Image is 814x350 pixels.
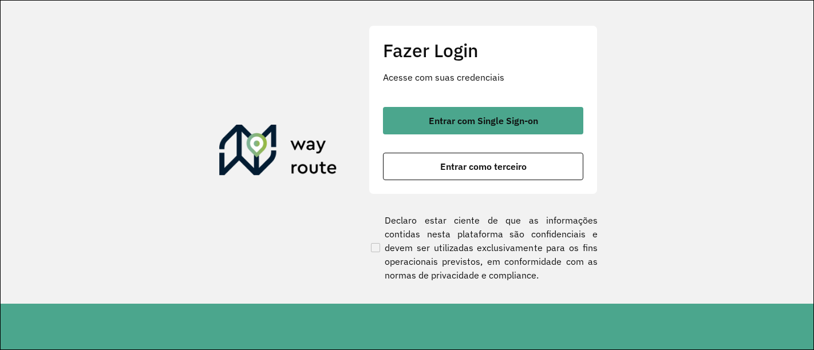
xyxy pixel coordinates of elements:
p: Acesse com suas credenciais [383,70,583,84]
span: Entrar com Single Sign-on [429,116,538,125]
span: Entrar como terceiro [440,162,527,171]
button: button [383,153,583,180]
button: button [383,107,583,134]
img: Roteirizador AmbevTech [219,125,337,180]
label: Declaro estar ciente de que as informações contidas nesta plataforma são confidenciais e devem se... [369,213,598,282]
h2: Fazer Login [383,39,583,61]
